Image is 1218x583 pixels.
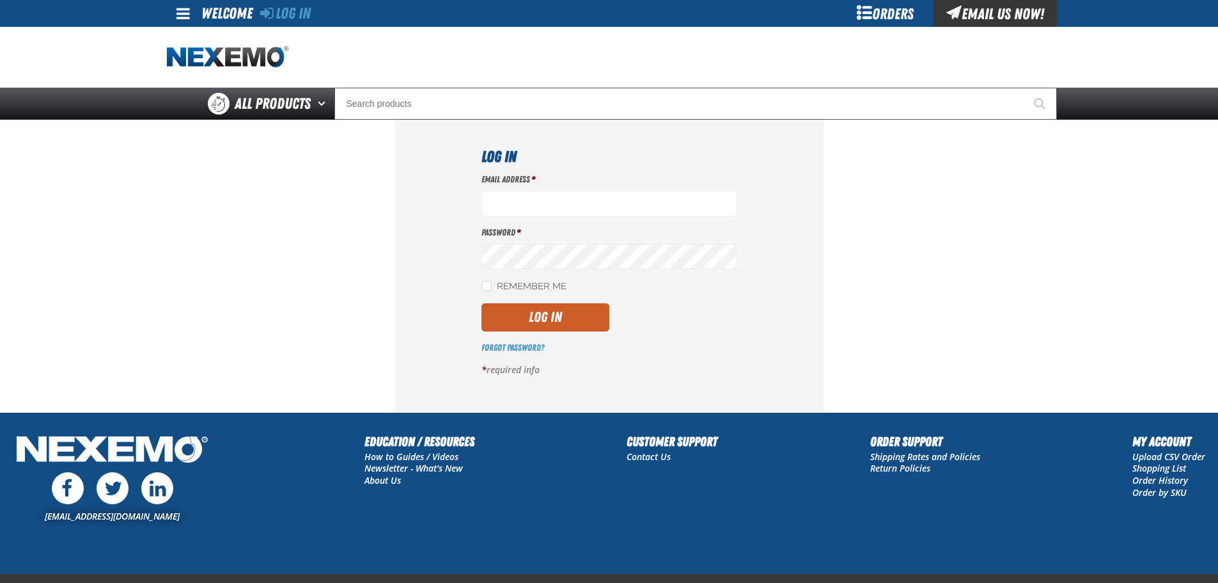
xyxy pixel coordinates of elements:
[870,462,930,474] a: Return Policies
[481,227,737,239] label: Password
[1132,462,1186,474] a: Shopping List
[364,462,463,474] a: Newsletter - What's New
[1025,88,1057,120] button: Start Searching
[364,474,401,486] a: About Us
[334,88,1057,120] input: Search
[235,92,311,115] span: All Products
[481,173,737,186] label: Email Address
[627,432,717,451] h2: Customer Support
[45,510,180,522] a: [EMAIL_ADDRESS][DOMAIN_NAME]
[1132,486,1187,499] a: Order by SKU
[364,432,474,451] h2: Education / Resources
[870,432,980,451] h2: Order Support
[364,451,458,463] a: How to Guides / Videos
[13,432,212,470] img: Nexemo Logo
[870,451,980,463] a: Shipping Rates and Policies
[481,281,566,293] label: Remember Me
[481,145,737,168] h1: Log In
[1132,451,1205,463] a: Upload CSV Order
[1132,432,1205,451] h2: My Account
[481,342,544,353] a: Forgot Password?
[313,88,334,120] button: Open All Products pages
[481,364,737,376] p: required info
[481,303,609,331] button: Log In
[627,451,671,463] a: Contact Us
[167,46,288,68] img: Nexemo logo
[167,46,288,68] a: Home
[1132,474,1188,486] a: Order History
[481,281,492,291] input: Remember Me
[260,4,311,22] a: Log In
